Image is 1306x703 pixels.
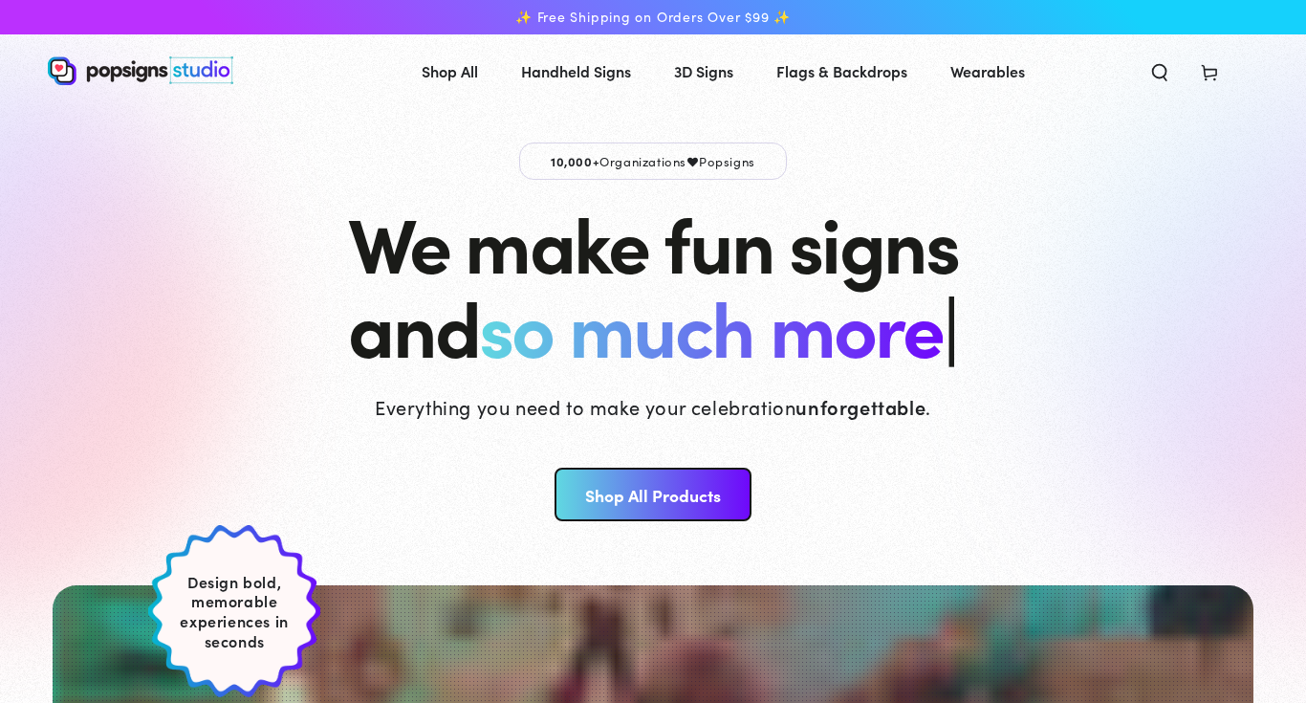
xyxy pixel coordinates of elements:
[375,393,931,420] p: Everything you need to make your celebration .
[551,152,599,169] span: 10,000+
[936,46,1039,97] a: Wearables
[943,271,957,379] span: |
[48,56,233,85] img: Popsigns Studio
[407,46,492,97] a: Shop All
[507,46,645,97] a: Handheld Signs
[422,57,478,85] span: Shop All
[479,272,943,378] span: so much more
[674,57,733,85] span: 3D Signs
[519,143,787,180] p: Organizations Popsigns
[950,57,1025,85] span: Wearables
[776,57,907,85] span: Flags & Backdrops
[795,393,925,420] strong: unforgettable
[348,199,958,367] h1: We make fun signs and
[1135,50,1185,92] summary: Search our site
[762,46,922,97] a: Flags & Backdrops
[521,57,631,85] span: Handheld Signs
[660,46,748,97] a: 3D Signs
[515,9,791,26] span: ✨ Free Shipping on Orders Over $99 ✨
[555,468,751,521] a: Shop All Products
